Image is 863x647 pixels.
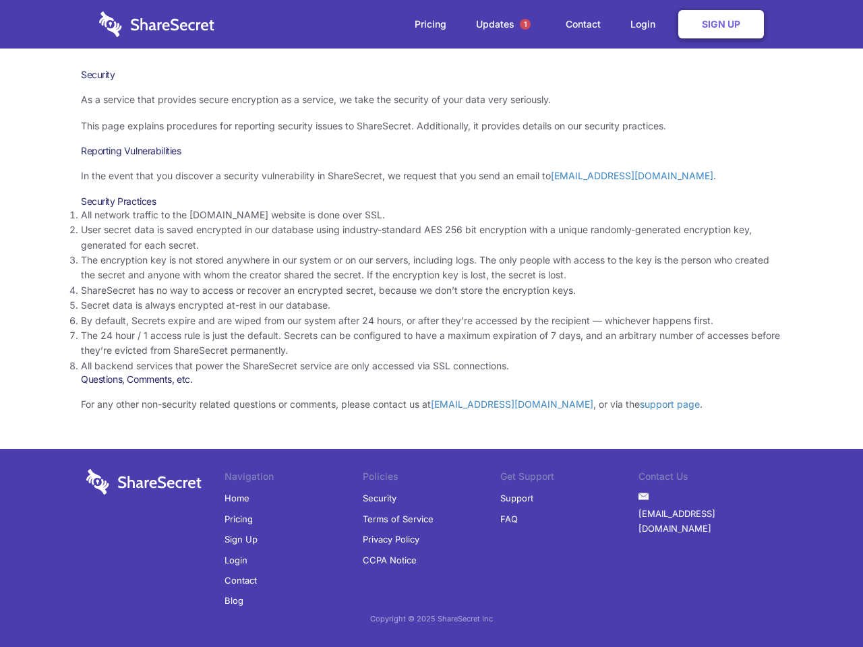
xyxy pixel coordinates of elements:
[638,503,777,539] a: [EMAIL_ADDRESS][DOMAIN_NAME]
[225,529,258,549] a: Sign Up
[81,298,782,313] li: Secret data is always encrypted at-rest in our database.
[81,168,782,183] p: In the event that you discover a security vulnerability in ShareSecret, we request that you send ...
[551,170,713,181] a: [EMAIL_ADDRESS][DOMAIN_NAME]
[500,488,533,508] a: Support
[678,10,764,38] a: Sign Up
[638,469,777,488] li: Contact Us
[363,529,419,549] a: Privacy Policy
[81,92,782,107] p: As a service that provides secure encryption as a service, we take the security of your data very...
[81,145,782,157] h3: Reporting Vulnerabilities
[431,398,593,410] a: [EMAIL_ADDRESS][DOMAIN_NAME]
[363,550,417,570] a: CCPA Notice
[81,313,782,328] li: By default, Secrets expire and are wiped from our system after 24 hours, or after they’re accesse...
[363,469,501,488] li: Policies
[81,328,782,359] li: The 24 hour / 1 access rule is just the default. Secrets can be configured to have a maximum expi...
[81,253,782,283] li: The encryption key is not stored anywhere in our system or on our servers, including logs. The on...
[81,69,782,81] h1: Security
[81,373,782,386] h3: Questions, Comments, etc.
[617,3,676,45] a: Login
[81,119,782,133] p: This page explains procedures for reporting security issues to ShareSecret. Additionally, it prov...
[500,509,518,529] a: FAQ
[81,283,782,298] li: ShareSecret has no way to access or recover an encrypted secret, because we don’t store the encry...
[81,208,782,222] li: All network traffic to the [DOMAIN_NAME] website is done over SSL.
[225,590,243,611] a: Blog
[86,469,202,495] img: logo-wordmark-white-trans-d4663122ce5f474addd5e946df7df03e33cb6a1c49d2221995e7729f52c070b2.svg
[520,19,531,30] span: 1
[500,469,638,488] li: Get Support
[640,398,700,410] a: support page
[81,397,782,412] p: For any other non-security related questions or comments, please contact us at , or via the .
[225,488,249,508] a: Home
[363,488,396,508] a: Security
[363,509,434,529] a: Terms of Service
[81,195,782,208] h3: Security Practices
[225,570,257,590] a: Contact
[81,359,782,373] li: All backend services that power the ShareSecret service are only accessed via SSL connections.
[81,222,782,253] li: User secret data is saved encrypted in our database using industry-standard AES 256 bit encryptio...
[99,11,214,37] img: logo-wordmark-white-trans-d4663122ce5f474addd5e946df7df03e33cb6a1c49d2221995e7729f52c070b2.svg
[552,3,614,45] a: Contact
[225,509,253,529] a: Pricing
[401,3,460,45] a: Pricing
[225,469,363,488] li: Navigation
[225,550,247,570] a: Login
